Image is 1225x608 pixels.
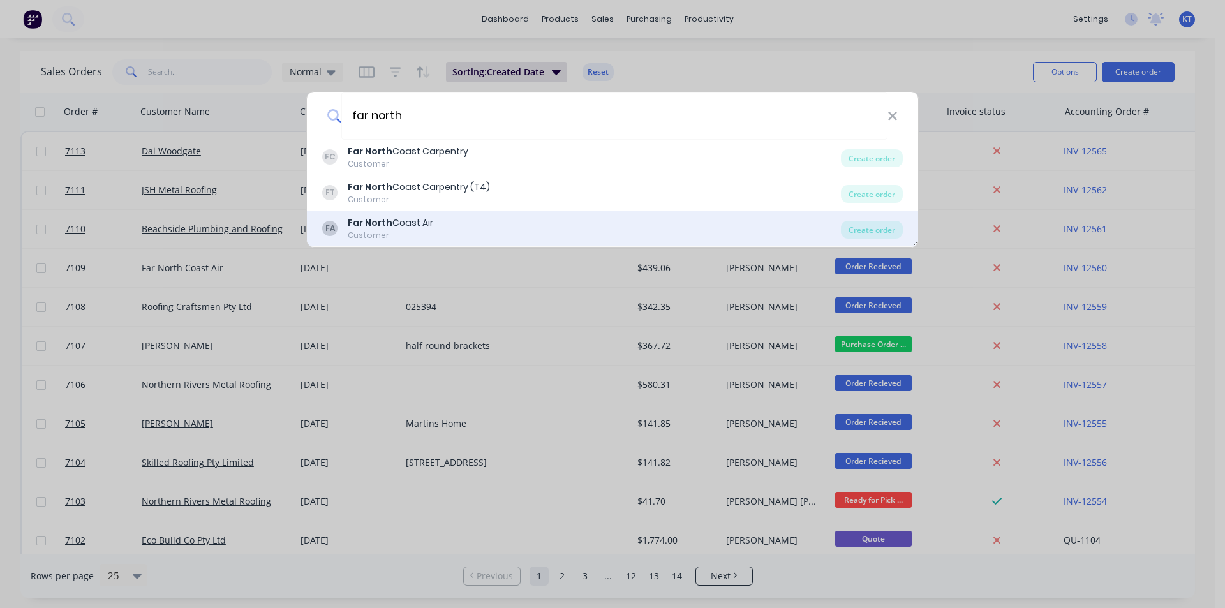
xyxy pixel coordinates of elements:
div: Coast Carpentry [348,145,468,158]
div: Create order [841,221,903,239]
div: Create order [841,149,903,167]
div: FT [322,185,338,200]
div: Coast Carpentry (T4) [348,181,490,194]
div: FC [322,149,338,165]
b: Far North [348,145,392,158]
div: Customer [348,230,433,241]
div: Customer [348,194,490,205]
b: Far North [348,181,392,193]
b: Far North [348,216,392,229]
div: FA [322,221,338,236]
div: Create order [841,185,903,203]
div: Customer [348,158,468,170]
div: Coast Air [348,216,433,230]
input: Enter a customer name to create a new order... [341,92,887,140]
